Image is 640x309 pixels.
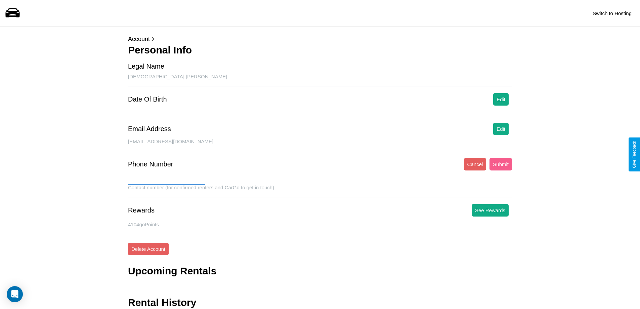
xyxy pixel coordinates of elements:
button: See Rewards [472,204,509,217]
div: Give Feedback [632,141,637,168]
div: Contact number (for confirmed renters and CarGo to get in touch). [128,185,512,197]
div: Email Address [128,125,171,133]
button: Switch to Hosting [589,7,635,20]
h3: Rental History [128,297,196,308]
div: Phone Number [128,160,173,168]
p: Account [128,34,512,44]
div: [EMAIL_ADDRESS][DOMAIN_NAME] [128,139,512,151]
button: Edit [493,93,509,106]
button: Cancel [464,158,486,170]
div: Open Intercom Messenger [7,286,23,302]
h3: Personal Info [128,44,512,56]
button: Edit [493,123,509,135]
div: Date Of Birth [128,95,167,103]
h3: Upcoming Rentals [128,265,216,277]
button: Submit [489,158,512,170]
div: Legal Name [128,63,164,70]
p: 4104 goPoints [128,220,512,229]
button: Delete Account [128,243,169,255]
div: Rewards [128,206,155,214]
div: [DEMOGRAPHIC_DATA] [PERSON_NAME] [128,74,512,86]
